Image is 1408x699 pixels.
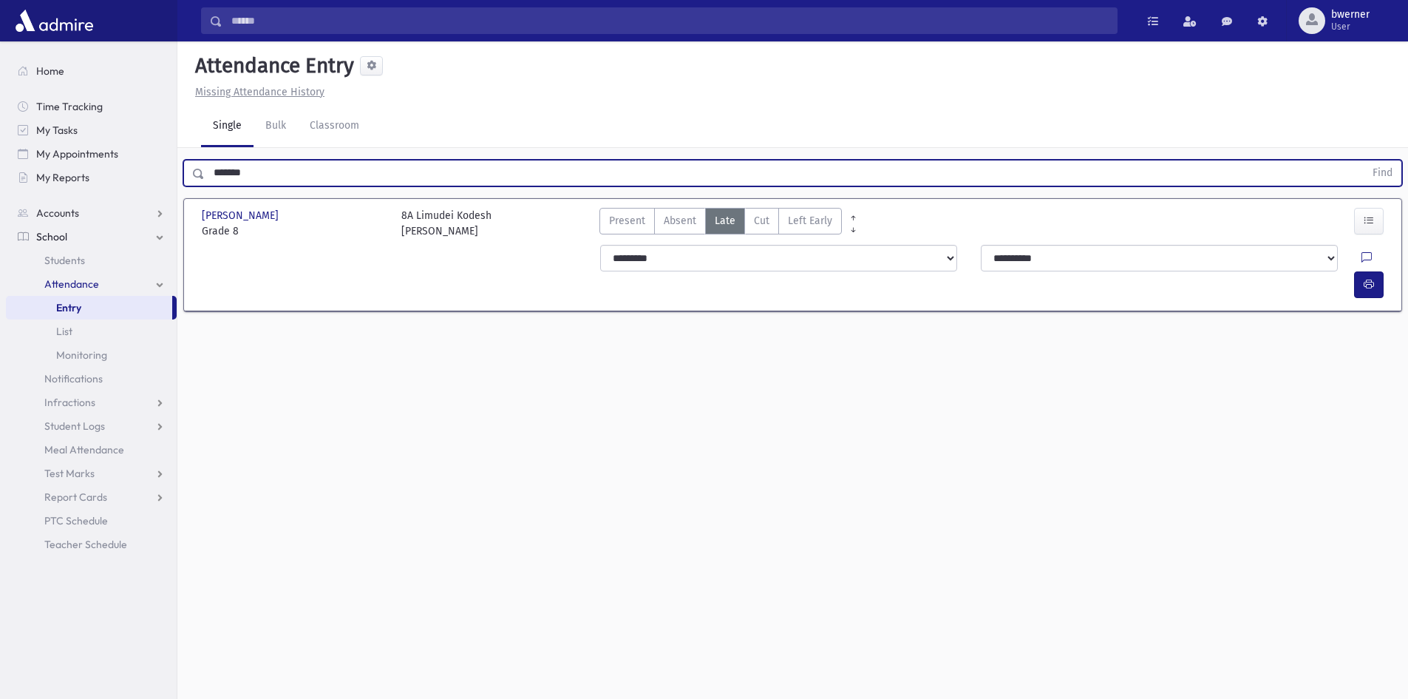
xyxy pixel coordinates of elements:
span: Test Marks [44,467,95,480]
a: Time Tracking [6,95,177,118]
button: Find [1364,161,1401,186]
img: AdmirePro [12,6,97,36]
a: My Tasks [6,118,177,142]
a: Home [6,59,177,83]
span: Report Cards [44,490,107,504]
span: Monitoring [56,348,107,362]
span: Absent [664,213,696,229]
div: AttTypes [599,208,842,239]
span: Attendance [44,277,99,291]
span: PTC Schedule [44,514,108,527]
span: Present [609,213,645,229]
input: Search [222,7,1117,34]
span: Grade 8 [202,223,387,239]
span: [PERSON_NAME] [202,208,282,223]
a: Bulk [254,106,298,147]
a: Monitoring [6,343,177,367]
h5: Attendance Entry [189,53,354,78]
a: Meal Attendance [6,438,177,462]
a: Student Logs [6,414,177,438]
span: Entry [56,301,81,314]
a: School [6,225,177,249]
span: Infractions [44,396,95,409]
span: Accounts [36,206,79,220]
span: Cut [754,213,769,229]
span: My Appointments [36,147,118,161]
span: Notifications [44,372,103,385]
span: User [1331,21,1370,33]
a: My Appointments [6,142,177,166]
span: Students [44,254,85,267]
span: My Reports [36,171,89,184]
span: Late [715,213,735,229]
a: Single [201,106,254,147]
u: Missing Attendance History [195,86,324,98]
a: Missing Attendance History [189,86,324,98]
span: My Tasks [36,124,78,137]
a: Test Marks [6,462,177,485]
a: Teacher Schedule [6,533,177,556]
a: Accounts [6,201,177,225]
a: Attendance [6,272,177,296]
span: List [56,325,72,338]
span: Home [36,64,64,78]
div: 8A Limudei Kodesh [PERSON_NAME] [401,208,492,239]
a: Report Cards [6,485,177,509]
a: My Reports [6,166,177,189]
span: School [36,230,67,243]
span: Time Tracking [36,100,103,113]
a: Classroom [298,106,371,147]
span: bwerner [1331,9,1370,21]
a: Notifications [6,367,177,391]
a: Infractions [6,391,177,414]
span: Left Early [788,213,832,229]
a: List [6,320,177,343]
a: Entry [6,296,172,320]
span: Meal Attendance [44,443,124,456]
a: PTC Schedule [6,509,177,533]
a: Students [6,249,177,272]
span: Teacher Schedule [44,538,127,551]
span: Student Logs [44,419,105,433]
